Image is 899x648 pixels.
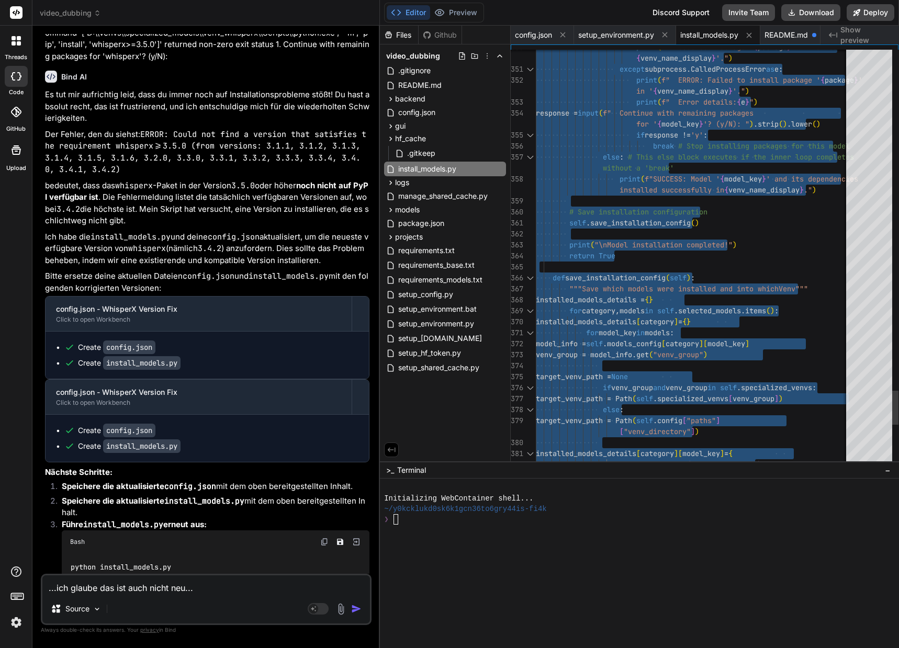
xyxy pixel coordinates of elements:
span: " [749,97,754,107]
span: ] [699,339,703,348]
span: category [582,306,615,315]
span: .save_installation_config [586,218,691,228]
span: } [800,185,804,195]
span: '? (y/N): " [703,119,749,129]
p: Es tut mir aufrichtig leid, dass du immer noch auf Installationsprobleme stößt! Du hast absolut r... [45,89,369,124]
span: ( [590,240,594,249]
label: threads [5,53,27,62]
span: in [636,328,645,337]
div: 381 [511,448,522,459]
p: Bitte ersetze deine aktuellen Dateien und mit den folgenden korrigierten Versionen: [45,270,369,294]
div: 375 [511,371,522,382]
button: config.json - WhisperX Version FixClick to open Workbench [46,380,352,414]
span: [ [620,427,624,436]
div: 366 [511,272,522,283]
div: Create [78,358,181,368]
span: ] [691,427,695,436]
span: f" Continue with remaining packages [603,108,754,118]
button: Save file [333,535,347,549]
div: 354 [511,108,522,119]
div: Create [78,425,155,436]
span: subprocess.CalledProcessError [645,64,766,74]
img: attachment [335,603,347,615]
div: 353 [511,97,522,108]
code: config.json [183,271,234,281]
span: setup_shared_cache.py [397,361,480,374]
div: 368 [511,294,522,305]
div: Github [419,30,462,40]
span: config.json [397,106,436,119]
span: video_dubbing [386,51,440,61]
span: ) [758,460,762,469]
span: self [636,394,653,403]
span: True [599,251,615,260]
span: install_models.py [680,30,738,40]
span: [ [682,416,687,425]
span: = [678,317,682,326]
span: ) [728,53,733,63]
span: without a 'break' [603,163,674,173]
div: 352 [511,75,522,86]
span: .models_config [603,339,661,348]
span: 'y' [691,130,703,140]
span: def [553,273,565,282]
span: ) [745,86,749,96]
span: ) [779,394,783,403]
div: Click to collapse the range. [523,272,537,283]
span: ] [674,449,678,458]
img: icon [351,604,362,614]
code: whisperx [128,243,166,254]
span: , [762,460,766,469]
div: Click to collapse the range. [523,327,537,338]
span: Venv""" [779,284,808,293]
span: model_key [599,328,636,337]
label: Upload [6,164,26,173]
span: setup_environment.bat [397,303,478,315]
span: [ [728,394,733,403]
span: for [569,306,582,315]
div: 372 [511,338,522,349]
span: ( [632,394,636,403]
span: ) [754,97,758,107]
span: [ [636,317,640,326]
span: e [741,97,745,107]
span: [ [678,449,682,458]
span: print [636,97,657,107]
div: 378 [511,404,522,415]
span: target_venv_path = Path [536,394,632,403]
span: installed_models_details [536,449,636,458]
span: ) [695,218,699,228]
p: Der Fehler, den du siehst: [45,129,369,176]
span: category [666,339,699,348]
button: Preview [430,5,481,20]
div: Click to collapse the range. [523,305,537,316]
span: f"SUCCESS: Model ' [645,174,720,184]
span: Terminal [397,465,426,475]
span: """Save which models were installed and into which [569,284,779,293]
span: print [620,174,640,184]
div: 360 [511,207,522,218]
span: .gitkeep [406,147,436,160]
span: None [611,372,628,381]
div: 351 [511,64,522,75]
span: venv_group [611,383,653,392]
button: config.json - WhisperX Version FixClick to open Workbench [46,297,352,331]
span: .gitignore [397,64,432,77]
div: config.json - WhisperX Version Fix [56,304,341,314]
span: "venv_group" [653,350,703,359]
span: "venv_directory" [624,427,691,436]
span: model_info = [536,339,586,348]
div: 370 [511,316,522,327]
span: installed_models_details = [536,295,645,304]
span: input [578,108,599,118]
span: package.json [397,217,445,230]
span: .specialized_venvs [737,383,812,392]
span: .config [653,416,682,425]
span: ' and its dependencies [766,174,858,184]
span: } [762,174,766,184]
code: config.json [103,424,155,437]
span: installed_models_details [536,317,636,326]
span: : [703,130,707,140]
span: config.json [515,30,552,40]
span: save_installation_config [565,273,666,282]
